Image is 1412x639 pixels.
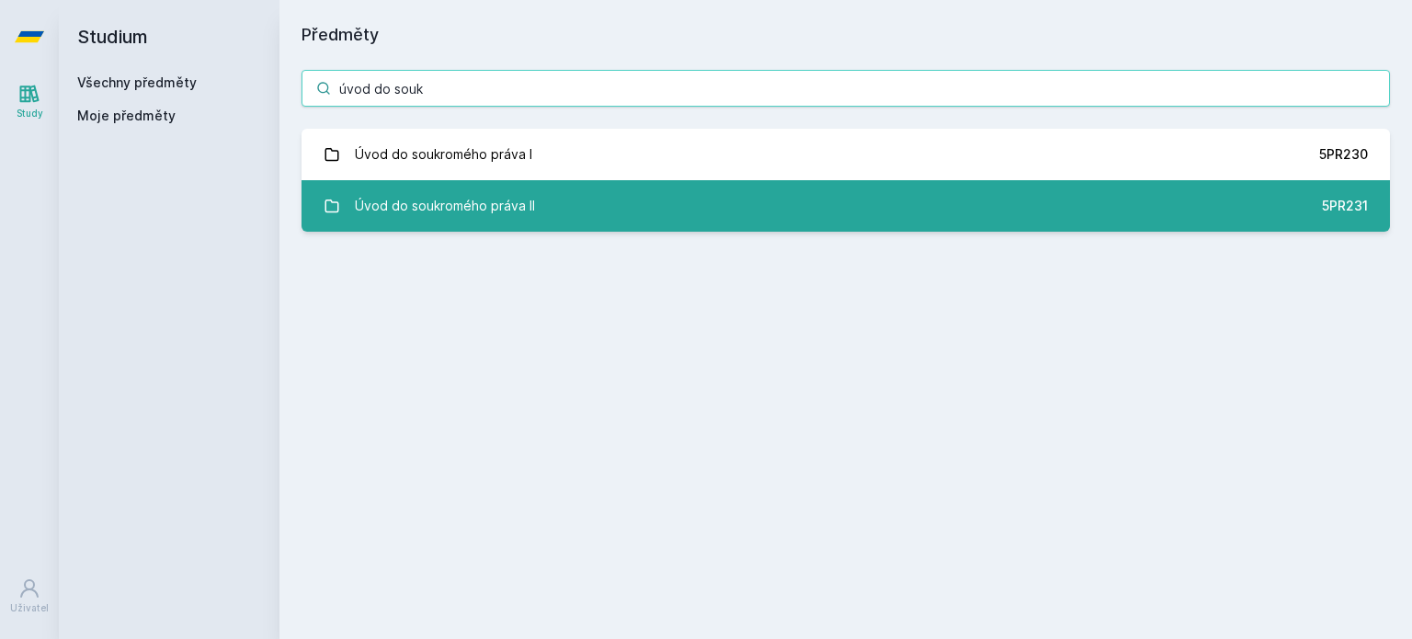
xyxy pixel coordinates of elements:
h1: Předměty [302,22,1390,48]
a: Úvod do soukromého práva I 5PR230 [302,129,1390,180]
div: 5PR230 [1319,145,1368,164]
input: Název nebo ident předmětu… [302,70,1390,107]
div: Uživatel [10,601,49,615]
span: Moje předměty [77,107,176,125]
a: Všechny předměty [77,74,197,90]
div: Úvod do soukromého práva II [355,188,535,224]
div: Úvod do soukromého práva I [355,136,532,173]
div: 5PR231 [1322,197,1368,215]
a: Úvod do soukromého práva II 5PR231 [302,180,1390,232]
a: Study [4,74,55,130]
a: Uživatel [4,568,55,624]
div: Study [17,107,43,120]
